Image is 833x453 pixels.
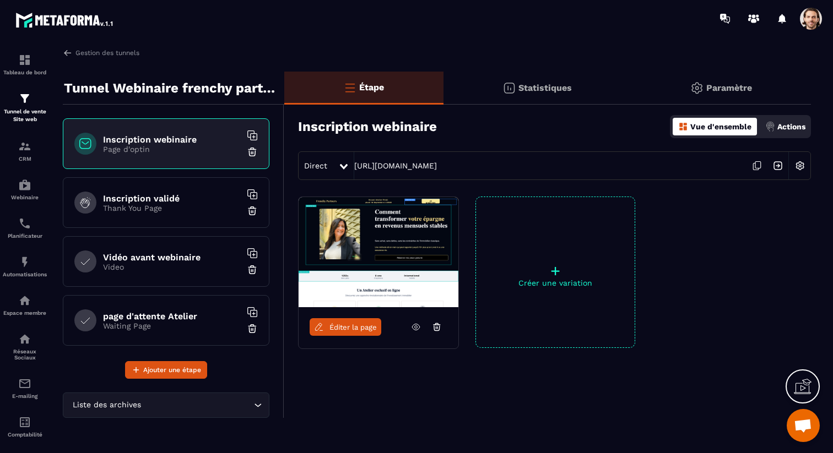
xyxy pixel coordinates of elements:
[343,81,356,94] img: bars-o.4a397970.svg
[329,323,377,331] span: Éditer la page
[70,399,143,411] span: Liste des archives
[18,255,31,269] img: automations
[298,119,437,134] h3: Inscription webinaire
[3,209,47,247] a: schedulerschedulerPlanificateur
[476,279,635,287] p: Créer une variation
[359,82,384,92] p: Étape
[299,197,458,307] img: image
[678,122,688,132] img: dashboard-orange.40269519.svg
[18,217,31,230] img: scheduler
[690,122,751,131] p: Vue d'ensemble
[247,146,258,157] img: trash
[63,48,73,58] img: arrow
[63,392,269,418] div: Search for option
[3,310,47,316] p: Espace membre
[3,194,47,200] p: Webinaire
[18,92,31,105] img: formation
[3,69,47,75] p: Tableau de bord
[354,161,437,170] a: [URL][DOMAIN_NAME]
[3,156,47,162] p: CRM
[103,252,241,263] h6: Vidéo avant webinaire
[3,247,47,286] a: automationsautomationsAutomatisations
[3,324,47,369] a: social-networksocial-networkRéseaux Sociaux
[3,108,47,123] p: Tunnel de vente Site web
[767,155,788,176] img: arrow-next.bcc2205e.svg
[3,348,47,361] p: Réseaux Sociaux
[18,178,31,192] img: automations
[247,205,258,216] img: trash
[3,271,47,277] p: Automatisations
[143,399,251,411] input: Search for option
[143,364,201,375] span: Ajouter une étape
[706,83,752,93] p: Paramètre
[3,132,47,170] a: formationformationCRM
[103,193,241,204] h6: Inscription validé
[103,263,241,271] p: Video
[18,332,31,346] img: social-network
[690,81,704,95] img: setting-gr.5f69749f.svg
[125,361,207,379] button: Ajouter une étape
[103,321,241,330] p: Waiting Page
[18,53,31,67] img: formation
[3,84,47,132] a: formationformationTunnel de vente Site web
[247,264,258,275] img: trash
[103,204,241,212] p: Thank You Page
[304,161,327,170] span: Direct
[502,81,516,95] img: stats.20deebd0.svg
[103,134,241,145] h6: Inscription webinaire
[789,155,810,176] img: setting-w.858f3a88.svg
[310,318,381,336] a: Éditer la page
[787,409,820,442] div: Ouvrir le chat
[18,416,31,429] img: accountant
[3,170,47,209] a: automationsautomationsWebinaire
[3,286,47,324] a: automationsautomationsEspace membre
[476,263,635,279] p: +
[765,122,775,132] img: actions.d6e523a2.png
[777,122,805,131] p: Actions
[15,10,115,30] img: logo
[3,407,47,446] a: accountantaccountantComptabilité
[18,294,31,307] img: automations
[18,140,31,153] img: formation
[103,145,241,154] p: Page d'optin
[3,45,47,84] a: formationformationTableau de bord
[3,393,47,399] p: E-mailing
[518,83,572,93] p: Statistiques
[3,432,47,438] p: Comptabilité
[3,369,47,407] a: emailemailE-mailing
[247,323,258,334] img: trash
[103,311,241,321] h6: page d'attente Atelier
[18,377,31,390] img: email
[3,233,47,239] p: Planificateur
[63,48,139,58] a: Gestion des tunnels
[64,77,276,99] p: Tunnel Webinaire frenchy partners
